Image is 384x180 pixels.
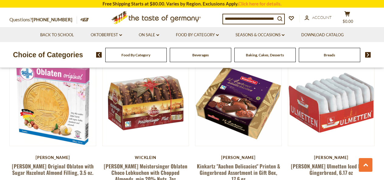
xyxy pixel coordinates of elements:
[238,1,281,6] a: Click here for details.
[40,32,74,38] a: Back to School
[338,11,356,26] button: $0.00
[312,15,332,20] span: Account
[139,32,159,38] a: On Sale
[305,14,332,21] a: Account
[291,162,372,176] a: [PERSON_NAME] Ulmetten Iced Brown Gingerbread, 6.17 oz
[288,60,374,146] img: Weiss Ulmetten Iced Brown Gingerbread, 6.17 oz
[32,17,72,22] a: [PHONE_NUMBER]
[102,155,189,160] div: Wicklein
[324,53,335,57] a: Breads
[9,155,96,160] div: [PERSON_NAME]
[192,53,209,57] a: Beverages
[246,53,284,57] a: Baking, Cakes, Desserts
[365,52,371,58] img: next arrow
[176,32,219,38] a: Food By Category
[301,32,344,38] a: Download Catalog
[96,52,102,58] img: previous arrow
[10,60,96,146] img: Wetzel Original Oblaten with Sugar Hazelnut Almond Filling, 3.5 oz.
[288,155,375,160] div: [PERSON_NAME]
[195,60,281,146] img: Kinkartz "Aachen Delicacies" Printen & Gingerbread Assortment in Gift Box, 17.6 oz
[9,16,77,24] p: Questions?
[236,32,285,38] a: Seasons & Occasions
[343,19,353,24] span: $0.00
[12,162,94,176] a: [PERSON_NAME] Original Oblaten with Sugar Hazelnut Almond Filling, 3.5 oz.
[103,60,189,146] img: Wicklein Meistersinger Oblaten Choco Lebkuchen with Chopped Almonds, min 20% Nuts, 7oz
[195,155,282,160] div: [PERSON_NAME]
[121,53,150,57] a: Food By Category
[91,32,122,38] a: Oktoberfest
